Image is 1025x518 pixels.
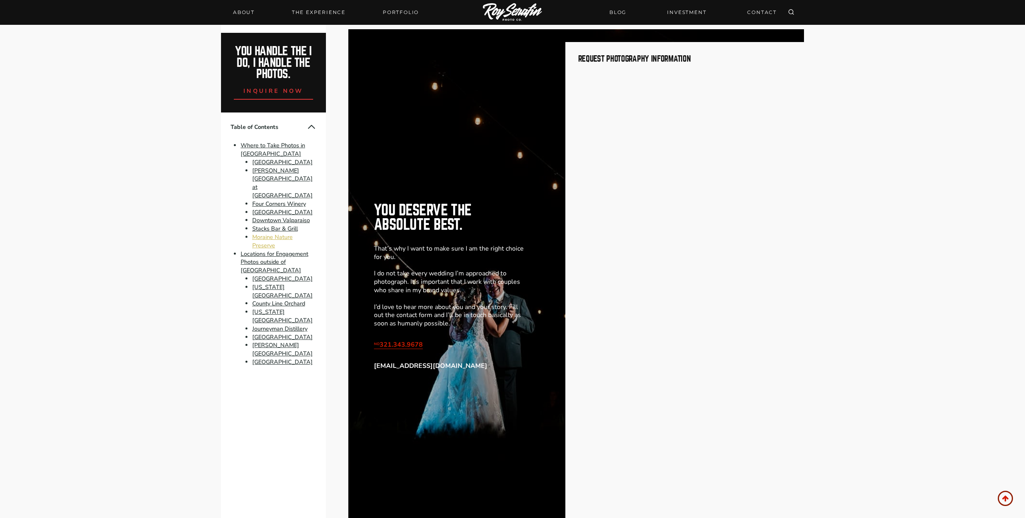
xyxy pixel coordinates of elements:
a: [GEOGRAPHIC_DATA] [252,208,313,216]
a: CONTACT [742,5,782,19]
span: Table of Contents [231,123,307,131]
a: Locations for Engagement Photos outside of [GEOGRAPHIC_DATA] [241,250,308,275]
a: [US_STATE][GEOGRAPHIC_DATA] [252,308,313,324]
img: Logo of Roy Serafin Photo Co., featuring stylized text in white on a light background, representi... [483,3,542,22]
a: About [228,7,259,18]
sub: NO [374,341,380,346]
nav: Secondary Navigation [605,5,782,19]
a: Portfolio [378,7,424,18]
a: [GEOGRAPHIC_DATA] [252,158,313,166]
a: Stacks Bar & Grill [252,225,298,233]
a: inquire now [234,80,313,100]
a: Where to Take Photos in [GEOGRAPHIC_DATA] [241,141,305,158]
a: [GEOGRAPHIC_DATA] [252,358,313,366]
a: [PERSON_NAME][GEOGRAPHIC_DATA] at [GEOGRAPHIC_DATA] [252,167,313,199]
a: NO321.343.9678 [374,340,423,349]
a: Downtown Valparaiso [252,217,310,225]
p: That’s why I want to make sure I am the right choice for you. I do not take every wedding I’m app... [374,245,527,328]
h2: Request Photography Information [578,55,779,63]
a: Journeyman Distillery [252,325,307,333]
span: inquire now [243,87,303,95]
a: [GEOGRAPHIC_DATA] [252,275,313,283]
a: [GEOGRAPHIC_DATA] [252,333,313,341]
button: Collapse Table of Contents [307,122,316,132]
nav: Primary Navigation [228,7,424,18]
a: [US_STATE][GEOGRAPHIC_DATA] [252,283,313,299]
a: BLOG [605,5,631,19]
a: Four Corners Winery [252,200,306,208]
h2: You handle the i do, I handle the photos. [230,46,318,80]
a: Scroll to top [998,491,1013,506]
a: County Line Orchard [252,300,305,308]
a: Moraine Nature Preserve [252,233,293,249]
h2: You deserve the absolute best. [374,203,527,232]
a: [PERSON_NAME][GEOGRAPHIC_DATA] [252,341,313,358]
strong: [EMAIL_ADDRESS][DOMAIN_NAME] [374,361,487,370]
a: THE EXPERIENCE [287,7,350,18]
a: INVESTMENT [662,5,711,19]
button: View Search Form [786,7,797,18]
nav: Table of Contents [221,112,326,376]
